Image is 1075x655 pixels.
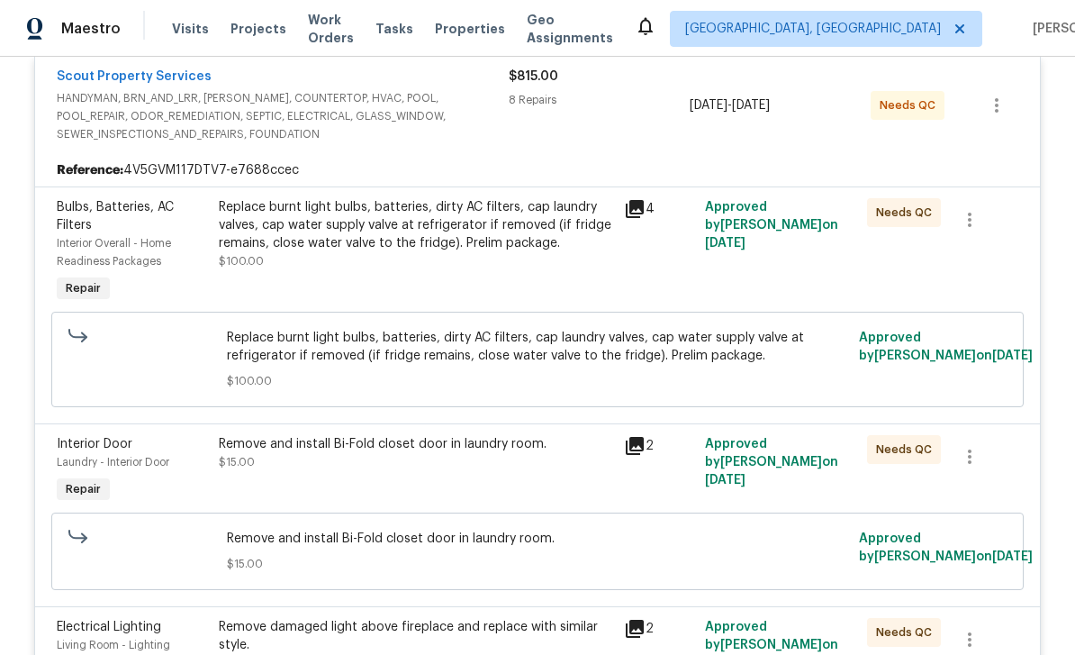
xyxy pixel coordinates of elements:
[219,457,255,468] span: $15.00
[624,435,694,457] div: 2
[57,621,161,633] span: Electrical Lighting
[527,11,613,47] span: Geo Assignments
[227,329,849,365] span: Replace burnt light bulbs, batteries, dirty AC filters, cap laundry valves, cap water supply valv...
[992,550,1033,563] span: [DATE]
[61,20,121,38] span: Maestro
[859,332,1033,362] span: Approved by [PERSON_NAME] on
[690,96,770,114] span: -
[992,350,1033,362] span: [DATE]
[705,201,838,250] span: Approved by [PERSON_NAME] on
[172,20,209,38] span: Visits
[57,201,174,232] span: Bulbs, Batteries, AC Filters
[57,89,509,143] span: HANDYMAN, BRN_AND_LRR, [PERSON_NAME], COUNTERTOP, HVAC, POOL, POOL_REPAIR, ODOR_REMEDIATION, SEPT...
[57,238,171,267] span: Interior Overall - Home Readiness Packages
[435,20,505,38] span: Properties
[57,438,132,450] span: Interior Door
[624,618,694,640] div: 2
[509,70,558,83] span: $815.00
[690,99,727,112] span: [DATE]
[219,435,613,453] div: Remove and install Bi-Fold closet door in laundry room.
[219,198,613,252] div: Replace burnt light bulbs, batteries, dirty AC filters, cap laundry valves, cap water supply valv...
[705,237,745,250] span: [DATE]
[219,618,613,654] div: Remove damaged light above fireplace and replace with similar style.
[705,474,745,487] span: [DATE]
[227,555,849,573] span: $15.00
[732,99,770,112] span: [DATE]
[859,532,1033,563] span: Approved by [PERSON_NAME] on
[59,480,108,498] span: Repair
[685,20,941,38] span: [GEOGRAPHIC_DATA], [GEOGRAPHIC_DATA]
[876,441,939,459] span: Needs QC
[227,530,849,548] span: Remove and install Bi-Fold closet door in laundry room.
[876,204,939,222] span: Needs QC
[227,372,849,390] span: $100.00
[219,256,264,267] span: $100.00
[35,154,1040,186] div: 4V5GVM117DTV7-e7688ccec
[375,23,413,35] span: Tasks
[57,161,123,179] b: Reference:
[308,11,354,47] span: Work Orders
[57,70,212,83] a: Scout Property Services
[59,279,108,297] span: Repair
[57,640,170,650] span: Living Room - Lighting
[57,457,169,468] span: Laundry - Interior Door
[705,438,838,487] span: Approved by [PERSON_NAME] on
[624,198,694,220] div: 4
[509,91,690,109] div: 8 Repairs
[880,96,943,114] span: Needs QC
[230,20,286,38] span: Projects
[876,623,939,641] span: Needs QC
